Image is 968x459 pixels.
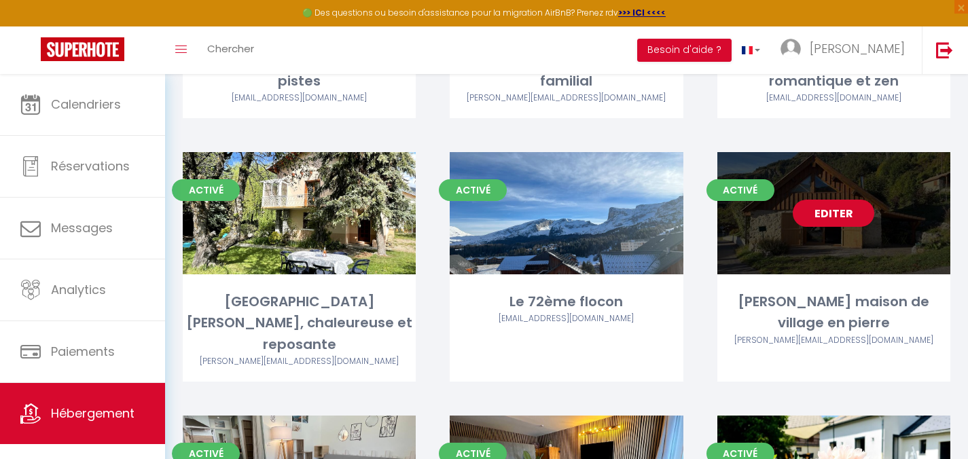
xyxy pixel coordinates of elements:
div: Airbnb [183,355,416,368]
a: ... [PERSON_NAME] [770,26,922,74]
span: Messages [51,219,113,236]
span: Activé [439,179,507,201]
button: Besoin d'aide ? [637,39,732,62]
span: Analytics [51,281,106,298]
span: Hébergement [51,405,135,422]
div: [GEOGRAPHIC_DATA][PERSON_NAME], chaleureuse et reposante [183,291,416,355]
div: Airbnb [450,312,683,325]
span: Paiements [51,343,115,360]
span: Activé [706,179,774,201]
img: ... [781,39,801,59]
div: Le 72ème flocon [450,291,683,312]
img: Super Booking [41,37,124,61]
span: Réservations [51,158,130,175]
span: Chercher [207,41,254,56]
div: Airbnb [450,92,683,105]
span: Activé [172,179,240,201]
img: logout [936,41,953,58]
div: [PERSON_NAME] maison de village en pierre [717,291,950,334]
a: Chercher [197,26,264,74]
div: Airbnb [183,92,416,105]
a: >>> ICI <<<< [618,7,666,18]
a: Editer [793,200,874,227]
div: Airbnb [717,92,950,105]
span: Calendriers [51,96,121,113]
span: [PERSON_NAME] [810,40,905,57]
div: Airbnb [717,334,950,347]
